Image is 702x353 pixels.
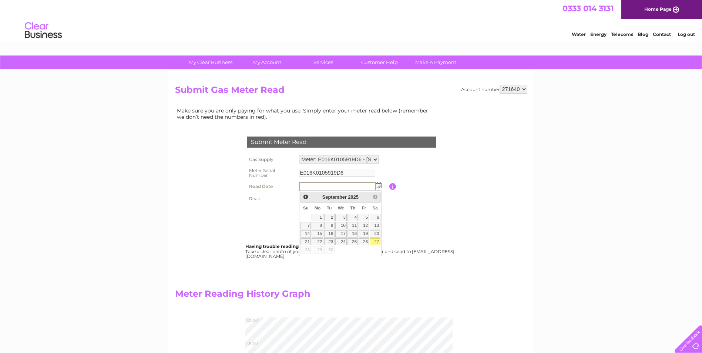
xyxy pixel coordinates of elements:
[335,238,347,246] a: 24
[312,238,323,246] a: 22
[338,206,344,210] span: Wednesday
[347,214,358,221] a: 4
[370,222,380,229] a: 13
[297,205,389,219] td: Are you sure the read you have entered is correct?
[611,31,633,37] a: Telecoms
[348,194,358,200] span: 2025
[175,106,434,121] td: Make sure you are only paying for what you use. Simply enter your meter read below (remember we d...
[405,56,466,69] a: Make A Payment
[590,31,607,37] a: Energy
[562,4,614,13] a: 0333 014 3131
[315,206,321,210] span: Monday
[247,137,436,148] div: Submit Meter Read
[300,238,311,246] a: 21
[347,222,358,229] a: 11
[461,85,527,94] div: Account number
[324,214,335,221] a: 2
[175,289,434,303] h2: Meter Reading History Graph
[350,206,355,210] span: Thursday
[335,222,347,229] a: 10
[389,183,396,190] input: Information
[300,230,311,238] a: 14
[175,85,527,99] h2: Submit Gas Meter Read
[347,238,358,246] a: 25
[324,222,335,229] a: 9
[322,194,347,200] span: September
[245,193,297,205] th: Read
[312,230,323,238] a: 15
[638,31,648,37] a: Blog
[293,56,354,69] a: Services
[678,31,695,37] a: Log out
[359,238,369,246] a: 26
[362,206,366,210] span: Friday
[359,214,369,221] a: 5
[370,230,380,238] a: 20
[312,214,323,221] a: 1
[349,56,410,69] a: Customer Help
[245,166,297,181] th: Meter Serial Number
[324,230,335,238] a: 16
[373,206,378,210] span: Saturday
[335,214,347,221] a: 3
[245,153,297,166] th: Gas Supply
[245,244,456,259] div: Take a clear photo of your readings, tell us which supply it's for and send to [EMAIL_ADDRESS][DO...
[303,206,309,210] span: Sunday
[24,19,62,42] img: logo.png
[236,56,298,69] a: My Account
[359,222,369,229] a: 12
[335,230,347,238] a: 17
[177,4,526,36] div: Clear Business is a trading name of Verastar Limited (registered in [GEOGRAPHIC_DATA] No. 3667643...
[312,222,323,229] a: 8
[303,194,309,200] span: Prev
[245,180,297,193] th: Read Date
[572,31,586,37] a: Water
[370,238,380,246] a: 27
[324,238,335,246] a: 23
[300,222,311,229] a: 7
[347,230,358,238] a: 18
[245,243,328,249] b: Having trouble reading your meter?
[370,214,380,221] a: 6
[376,182,382,188] img: ...
[180,56,241,69] a: My Clear Business
[301,193,310,201] a: Prev
[653,31,671,37] a: Contact
[327,206,332,210] span: Tuesday
[359,230,369,238] a: 19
